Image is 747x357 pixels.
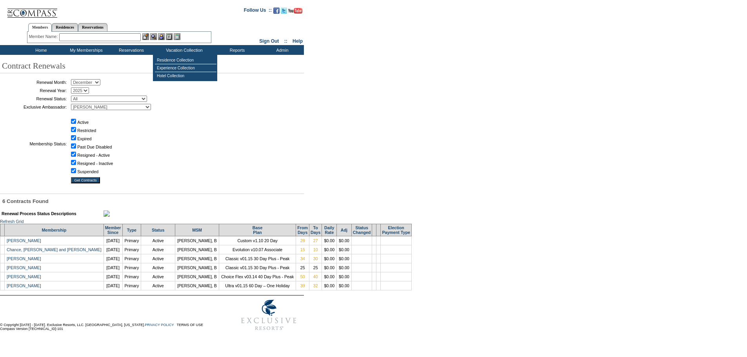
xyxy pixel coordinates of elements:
[145,323,174,327] a: PRIVACY POLICY
[155,56,216,64] td: Residence Collection
[63,45,108,55] td: My Memberships
[104,272,122,281] td: [DATE]
[104,254,122,263] td: [DATE]
[77,128,96,133] label: Restricted
[296,272,309,281] td: 50
[141,245,175,254] td: Active
[2,211,76,216] b: Renewal Process Status Descriptions
[152,228,165,232] a: Status
[288,8,302,14] img: Subscribe to our YouTube Channel
[7,247,102,252] a: Chance, [PERSON_NAME] and [PERSON_NAME]
[322,263,337,272] td: $0.00
[337,245,352,254] td: $0.00
[7,265,41,270] a: [PERSON_NAME]
[7,256,41,261] a: [PERSON_NAME]
[175,245,219,254] td: [PERSON_NAME], B
[284,38,287,44] span: ::
[296,254,309,263] td: 34
[175,254,219,263] td: [PERSON_NAME], B
[105,225,121,235] a: MemberSince
[104,263,122,272] td: [DATE]
[297,225,308,235] a: FromDays
[155,72,216,80] td: Hotel Collection
[77,153,110,158] label: Resigned - Active
[141,236,175,245] td: Active
[337,281,352,290] td: $0.00
[2,112,67,175] td: Membership Status:
[166,33,173,40] img: Reservations
[293,38,303,44] a: Help
[104,236,122,245] td: [DATE]
[141,263,175,272] td: Active
[28,23,52,32] a: Members
[7,283,41,288] a: [PERSON_NAME]
[259,38,279,44] a: Sign Out
[281,10,287,14] a: Follow us on Twitter
[253,225,262,235] a: BasePlan
[382,225,410,235] a: ElectionPayment Type
[353,225,371,235] a: StatusChanged
[192,228,202,232] a: MSM
[104,281,122,290] td: [DATE]
[2,96,67,102] td: Renewal Status:
[311,225,320,235] a: ToDays
[219,272,296,281] td: Choice Flex v03.14 40 Day Plus - Peak
[2,198,49,204] span: 6 Contracts Found
[175,236,219,245] td: [PERSON_NAME], B
[219,263,296,272] td: Classic v01.15 30 Day Plus - Peak
[341,228,347,232] a: Adj
[259,45,304,55] td: Admin
[309,245,322,254] td: 10
[337,263,352,272] td: $0.00
[2,87,67,94] td: Renewal Year:
[29,33,59,40] div: Member Name:
[219,245,296,254] td: Evolution v10.07 Associate
[296,245,309,254] td: 15
[71,177,100,183] input: Get Contracts
[52,23,78,31] a: Residences
[281,7,287,14] img: Follow us on Twitter
[309,236,322,245] td: 27
[42,228,66,232] a: Membership
[273,10,280,14] a: Become our fan on Facebook
[244,7,272,16] td: Follow Us ::
[2,104,67,110] td: Exclusive Ambassador:
[77,120,89,125] label: Active
[322,236,337,245] td: $0.00
[141,281,175,290] td: Active
[219,281,296,290] td: Ultra v01.15 60 Day – One Holiday
[7,238,41,243] a: [PERSON_NAME]
[322,254,337,263] td: $0.00
[77,136,91,141] label: Expired
[175,272,219,281] td: [PERSON_NAME], B
[2,79,67,85] td: Renewal Month:
[142,33,149,40] img: b_edit.gif
[7,274,41,279] a: [PERSON_NAME]
[158,33,165,40] img: Impersonate
[141,272,175,281] td: Active
[296,281,309,290] td: 39
[337,272,352,281] td: $0.00
[322,281,337,290] td: $0.00
[288,10,302,14] a: Subscribe to our YouTube Channel
[337,236,352,245] td: $0.00
[309,272,322,281] td: 40
[127,228,136,232] a: Type
[322,245,337,254] td: $0.00
[337,254,352,263] td: $0.00
[108,45,153,55] td: Reservations
[155,64,216,72] td: Experience Collection
[150,33,157,40] img: View
[141,254,175,263] td: Active
[77,169,98,174] label: Suspended
[18,45,63,55] td: Home
[122,272,141,281] td: Primary
[309,281,322,290] td: 32
[177,323,204,327] a: TERMS OF USE
[174,33,180,40] img: b_calculator.gif
[7,2,58,18] img: Compass Home
[122,254,141,263] td: Primary
[78,23,107,31] a: Reservations
[153,45,214,55] td: Vacation Collection
[234,295,304,335] img: Exclusive Resorts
